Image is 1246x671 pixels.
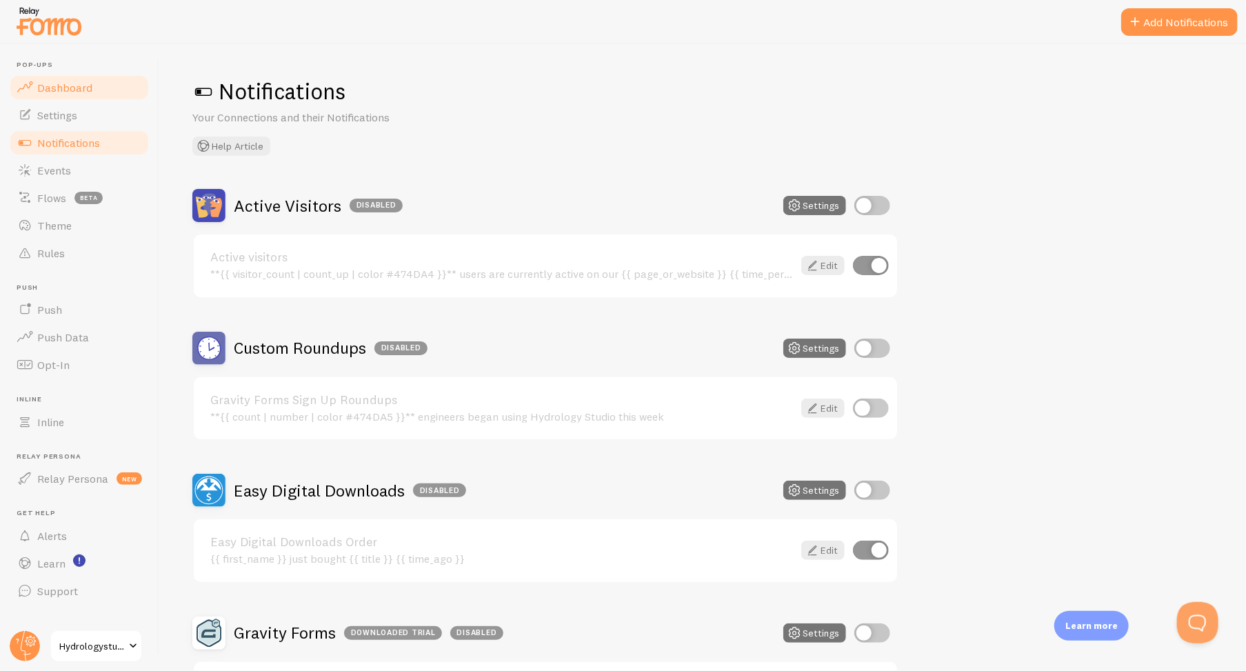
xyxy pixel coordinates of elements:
img: Gravity Forms [192,617,225,650]
span: Learn [37,557,66,570]
img: Easy Digital Downloads [192,474,225,507]
span: Inline [17,395,150,404]
button: Settings [783,339,846,358]
img: Active Visitors [192,189,225,222]
button: Settings [783,196,846,215]
span: Push [17,283,150,292]
span: Relay Persona [37,472,108,485]
a: Push Data [8,323,150,351]
iframe: Help Scout Beacon - Open [1177,602,1218,643]
button: Settings [783,481,846,500]
span: Push [37,303,62,317]
span: Flows [37,191,66,205]
a: Relay Persona new [8,465,150,492]
h2: Gravity Forms [234,622,503,643]
a: Edit [801,399,845,418]
a: Push [8,296,150,323]
div: **{{ count | number | color #474DA5 }}** engineers began using Hydrology Studio this week [210,410,793,423]
h2: Custom Roundups [234,337,428,359]
a: Events [8,157,150,184]
a: Inline [8,408,150,436]
a: Gravity Forms Sign Up Roundups [210,394,793,406]
div: Disabled [450,626,503,640]
a: Opt-In [8,351,150,379]
span: Relay Persona [17,452,150,461]
a: Edit [801,256,845,275]
a: Dashboard [8,74,150,101]
div: **{{ visitor_count | count_up | color #474DA4 }}** users are currently active on our {{ page_or_w... [210,268,793,280]
span: new [117,472,142,485]
h2: Active Visitors [234,195,403,217]
span: Inline [37,415,64,429]
img: fomo-relay-logo-orange.svg [14,3,83,39]
span: Get Help [17,509,150,518]
button: Help Article [192,137,270,156]
p: Learn more [1065,619,1118,632]
span: Support [37,584,78,598]
div: {{ first_name }} just bought {{ title }} {{ time_ago }} [210,552,793,565]
span: Settings [37,108,77,122]
div: Downloaded Trial [344,626,442,640]
p: Your Connections and their Notifications [192,110,523,126]
div: Learn more [1054,611,1129,641]
a: Rules [8,239,150,267]
div: Disabled [350,199,403,212]
a: Hydrologystudio [50,630,143,663]
h2: Easy Digital Downloads [234,480,466,501]
a: Learn [8,550,150,577]
a: Flows beta [8,184,150,212]
svg: <p>Watch New Feature Tutorials!</p> [73,554,86,567]
div: Disabled [413,483,466,497]
a: Support [8,577,150,605]
span: Pop-ups [17,61,150,70]
a: Alerts [8,522,150,550]
a: Active visitors [210,251,793,263]
img: Custom Roundups [192,332,225,365]
span: Alerts [37,529,67,543]
span: Hydrologystudio [59,638,125,654]
a: Edit [801,541,845,560]
a: Easy Digital Downloads Order [210,536,793,548]
span: beta [74,192,103,204]
h1: Notifications [192,77,1213,106]
a: Notifications [8,129,150,157]
span: Dashboard [37,81,92,94]
button: Settings [783,623,846,643]
span: Rules [37,246,65,260]
span: Push Data [37,330,89,344]
span: Events [37,163,71,177]
span: Theme [37,219,72,232]
span: Opt-In [37,358,70,372]
a: Settings [8,101,150,129]
div: Disabled [374,341,428,355]
span: Notifications [37,136,100,150]
a: Theme [8,212,150,239]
